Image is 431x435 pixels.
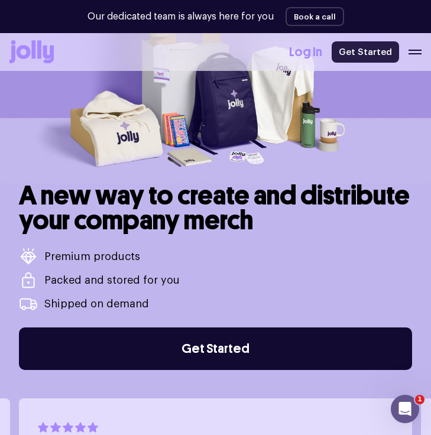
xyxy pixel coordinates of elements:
[332,41,399,63] a: Get Started
[19,183,410,233] h1: A new way to create and distribute your company merch
[44,275,180,285] p: Packed and stored for you
[44,298,149,309] p: Shipped on demand
[415,395,424,404] span: 1
[44,251,140,262] p: Premium products
[19,327,412,370] a: Get Started
[88,9,274,24] p: Our dedicated team is always here for you
[286,7,344,26] button: Book a call
[289,43,322,62] a: Log In
[391,395,419,423] iframe: Intercom live chat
